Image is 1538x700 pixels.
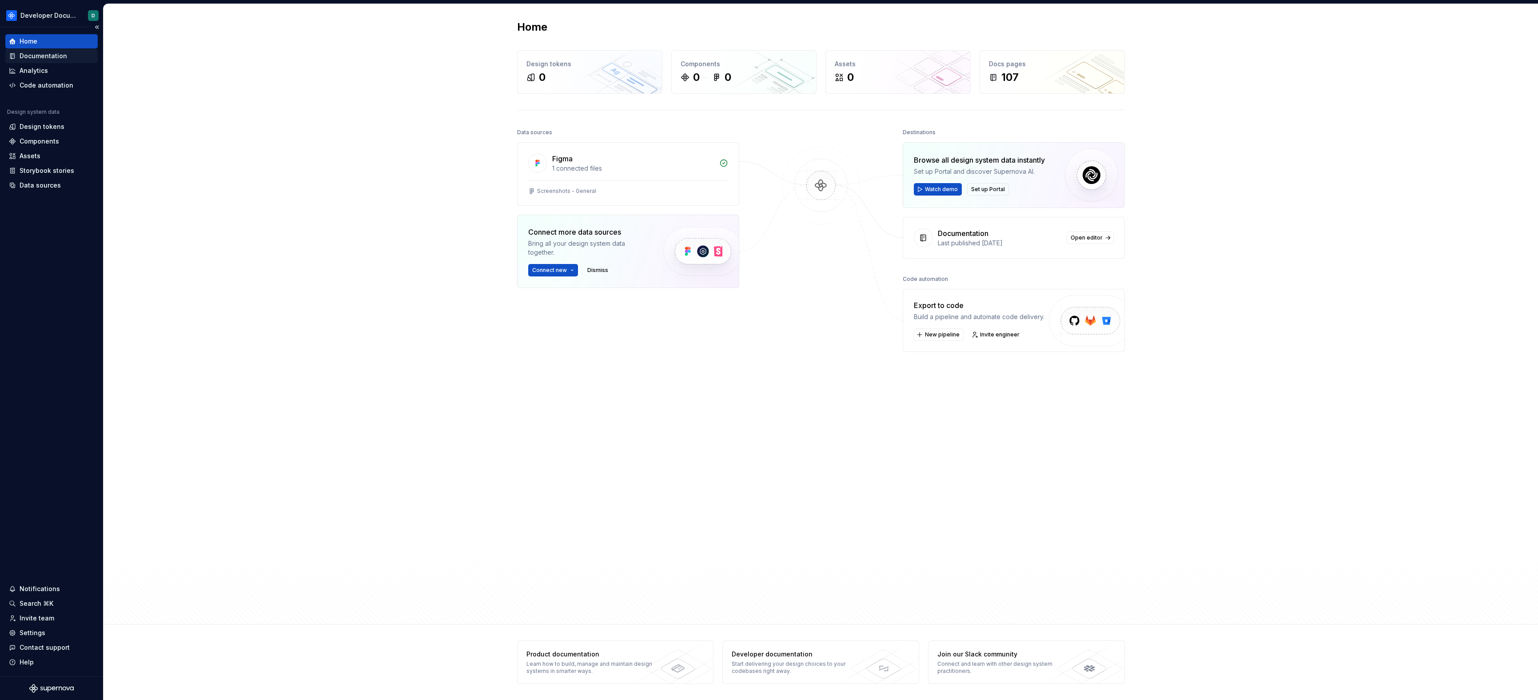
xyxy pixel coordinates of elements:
[5,49,98,63] a: Documentation
[583,264,612,276] button: Dismiss
[5,34,98,48] a: Home
[5,164,98,178] a: Storybook stories
[20,166,74,175] div: Storybook stories
[517,20,547,34] h2: Home
[980,331,1020,338] span: Invite engineer
[937,650,1067,659] div: Join our Slack community
[20,599,53,608] div: Search ⌘K
[29,684,74,693] svg: Supernova Logo
[938,228,988,239] div: Documentation
[91,21,103,33] button: Collapse sidebar
[725,70,731,84] div: 0
[5,582,98,596] button: Notifications
[5,611,98,625] a: Invite team
[20,614,54,623] div: Invite team
[1071,234,1103,241] span: Open editor
[5,120,98,134] a: Design tokens
[928,640,1125,684] a: Join our Slack communityConnect and learn with other design system practitioners.
[969,328,1024,341] a: Invite engineer
[20,11,77,20] div: Developer Documentation
[914,155,1045,165] div: Browse all design system data instantly
[914,328,964,341] button: New pipeline
[5,640,98,655] button: Contact support
[903,126,936,139] div: Destinations
[5,78,98,92] a: Code automation
[537,188,596,195] div: Screenshots - General
[20,643,70,652] div: Contact support
[5,64,98,78] a: Analytics
[20,152,40,160] div: Assets
[20,137,59,146] div: Components
[989,60,1116,68] div: Docs pages
[539,70,546,84] div: 0
[693,70,700,84] div: 0
[532,267,567,274] span: Connect new
[847,70,854,84] div: 0
[937,660,1067,675] div: Connect and learn with other design system practitioners.
[20,81,73,90] div: Code automation
[681,60,807,68] div: Components
[1001,70,1019,84] div: 107
[5,596,98,611] button: Search ⌘K
[5,655,98,669] button: Help
[980,50,1125,94] a: Docs pages107
[517,640,714,684] a: Product documentationLearn how to build, manage and maintain design systems in smarter ways.
[1067,232,1114,244] a: Open editor
[2,6,101,25] button: Developer DocumentationD
[925,186,958,193] span: Watch demo
[835,60,961,68] div: Assets
[914,167,1045,176] div: Set up Portal and discover Supernova AI.
[20,37,37,46] div: Home
[967,183,1009,196] button: Set up Portal
[528,227,648,237] div: Connect more data sources
[5,178,98,192] a: Data sources
[732,650,861,659] div: Developer documentation
[517,142,739,206] a: Figma1 connected filesScreenshots - General
[925,331,960,338] span: New pipeline
[825,50,971,94] a: Assets0
[552,153,573,164] div: Figma
[5,626,98,640] a: Settings
[732,660,861,675] div: Start delivering your design choices to your codebases right away.
[587,267,608,274] span: Dismiss
[903,273,948,285] div: Code automation
[92,12,95,19] div: D
[20,52,67,60] div: Documentation
[517,50,662,94] a: Design tokens0
[526,650,656,659] div: Product documentation
[914,183,962,196] button: Watch demo
[20,66,48,75] div: Analytics
[526,60,653,68] div: Design tokens
[7,108,60,116] div: Design system data
[5,134,98,148] a: Components
[20,122,64,131] div: Design tokens
[914,312,1044,321] div: Build a pipeline and automate code delivery.
[20,628,45,637] div: Settings
[526,660,656,675] div: Learn how to build, manage and maintain design systems in smarter ways.
[20,584,60,593] div: Notifications
[938,239,1061,248] div: Last published [DATE]
[971,186,1005,193] span: Set up Portal
[552,164,714,173] div: 1 connected files
[914,300,1044,311] div: Export to code
[517,126,552,139] div: Data sources
[6,10,17,21] img: 87691e09-aac2-46b6-b153-b9fe4eb63333.png
[20,181,61,190] div: Data sources
[671,50,817,94] a: Components00
[20,658,34,667] div: Help
[722,640,919,684] a: Developer documentationStart delivering your design choices to your codebases right away.
[5,149,98,163] a: Assets
[528,239,648,257] div: Bring all your design system data together.
[528,264,578,276] button: Connect new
